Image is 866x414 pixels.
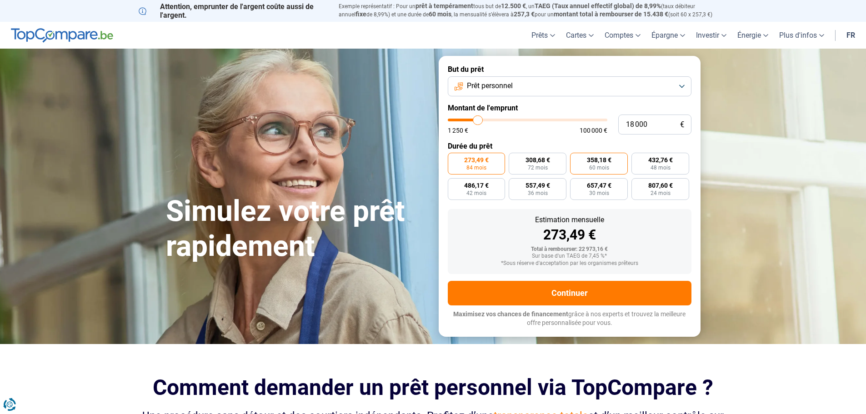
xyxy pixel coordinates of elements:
[501,2,526,10] span: 12.500 €
[448,310,691,328] p: grâce à nos experts et trouvez la meilleure offre personnalisée pour vous.
[774,22,830,49] a: Plus d'infos
[448,142,691,150] label: Durée du prêt
[691,22,732,49] a: Investir
[448,104,691,112] label: Montant de l'emprunt
[841,22,861,49] a: fr
[526,157,550,163] span: 308,68 €
[651,190,671,196] span: 24 mois
[448,127,468,134] span: 1 250 €
[651,165,671,170] span: 48 mois
[580,127,607,134] span: 100 000 €
[646,22,691,49] a: Épargne
[139,2,328,20] p: Attention, emprunter de l'argent coûte aussi de l'argent.
[467,81,513,91] span: Prêt personnel
[535,2,661,10] span: TAEG (Taux annuel effectif global) de 8,99%
[453,310,568,318] span: Maximisez vos chances de financement
[455,246,684,253] div: Total à rembourser: 22 973,16 €
[448,65,691,74] label: But du prêt
[587,157,611,163] span: 358,18 €
[732,22,774,49] a: Énergie
[599,22,646,49] a: Comptes
[466,165,486,170] span: 84 mois
[648,182,673,189] span: 807,60 €
[455,253,684,259] div: Sur base d'un TAEG de 7,45 %*
[561,22,599,49] a: Cartes
[355,10,366,18] span: fixe
[448,281,691,305] button: Continuer
[526,22,561,49] a: Prêts
[455,260,684,267] div: *Sous réserve d'acceptation par les organismes prêteurs
[514,10,535,18] span: 257,3 €
[415,2,473,10] span: prêt à tempérament
[464,182,489,189] span: 486,17 €
[464,157,489,163] span: 273,49 €
[139,375,728,400] h2: Comment demander un prêt personnel via TopCompare ?
[526,182,550,189] span: 557,49 €
[11,28,113,43] img: TopCompare
[589,165,609,170] span: 60 mois
[648,157,673,163] span: 432,76 €
[554,10,668,18] span: montant total à rembourser de 15.438 €
[466,190,486,196] span: 42 mois
[587,182,611,189] span: 657,47 €
[589,190,609,196] span: 30 mois
[528,165,548,170] span: 72 mois
[339,2,728,19] p: Exemple représentatif : Pour un tous but de , un (taux débiteur annuel de 8,99%) et une durée de ...
[455,216,684,224] div: Estimation mensuelle
[680,121,684,129] span: €
[166,194,428,264] h1: Simulez votre prêt rapidement
[448,76,691,96] button: Prêt personnel
[455,228,684,242] div: 273,49 €
[429,10,451,18] span: 60 mois
[528,190,548,196] span: 36 mois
